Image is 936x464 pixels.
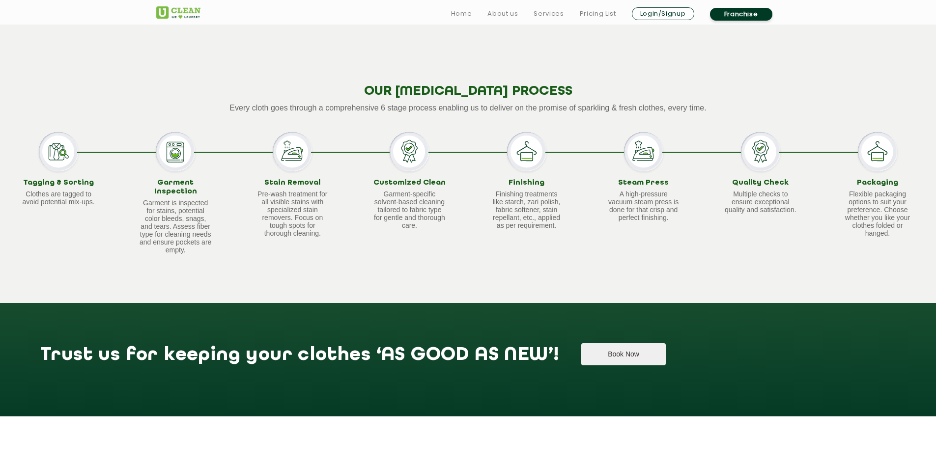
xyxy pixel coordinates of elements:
h3: Packaging [841,179,914,188]
h3: Steam Press [607,179,681,188]
p: A high-pressure vacuum steam press is done for that crisp and perfect finishing. [607,190,681,221]
p: Clothes are tagged to avoid potential mix-ups. [22,190,95,206]
h3: Finishing [490,179,564,188]
h1: Trust us for keeping your clothes ‘AS GOOD AS NEW’! [40,343,559,376]
h3: Customized Clean [372,179,446,188]
button: Book Now [581,343,665,365]
a: Home [451,8,472,20]
h3: Quality Check [724,179,797,188]
img: Quality Check [741,132,780,171]
a: Franchise [710,8,772,21]
img: Finishing [507,132,546,171]
h3: Tagging & Sorting [22,179,95,188]
img: Stain Removal [273,132,312,171]
p: Flexible packaging options to suit your preference. Choose whether you like your clothes folded o... [841,190,914,237]
h3: Garment Inspection [139,179,212,196]
a: About us [487,8,518,20]
p: Pre-wash treatment for all visible stains with specialized stain removers. Focus on tough spots f... [255,190,329,237]
img: Packaging [858,132,897,171]
a: Services [534,8,564,20]
img: Steam Press [624,132,663,171]
img: Customized Clean [390,132,429,171]
p: Finishing treatments like starch, zari polish, fabric softener, stain repellant, etc., applied as... [490,190,564,229]
img: Tagging & Sorting [39,132,78,171]
p: Garment-specific solvent-based cleaning tailored to fabric type for gentle and thorough care. [372,190,446,229]
img: Garment Inspection [156,132,195,171]
h3: Stain Removal [255,179,329,188]
p: Garment is inspected for stains, potential color bleeds, snags, and tears. Assess fiber type for ... [139,199,212,254]
a: Pricing List [580,8,616,20]
p: Multiple checks to ensure exceptional quality and satisfaction. [724,190,797,214]
img: UClean Laundry and Dry Cleaning [156,6,200,19]
a: Login/Signup [632,7,694,20]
